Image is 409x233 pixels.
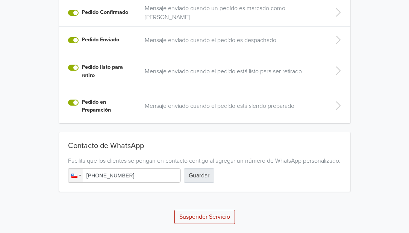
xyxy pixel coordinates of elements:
[184,168,214,183] button: Guardar
[145,36,322,45] a: Mensaje enviado cuando el pedido es despachado
[68,169,83,182] div: Chile: + 56
[145,101,322,110] a: Mensaje enviado cuando el pedido está siendo preparado
[145,4,322,22] a: Mensaje enviado cuando un pedido es marcado como [PERSON_NAME]
[174,210,235,224] button: Suspender Servicio
[145,67,322,76] a: Mensaje enviado cuando el pedido está listo para ser retirado
[82,36,119,44] label: Pedido Enviado
[82,98,136,114] label: Pedido en Preparación
[68,156,341,165] div: Facilita que los clientes se pongan en contacto contigo al agregar un número de WhatsApp personal...
[68,168,181,183] input: 1 (702) 123-4567
[82,8,128,17] label: Pedido Confirmado
[68,141,341,153] div: Contacto de WhatsApp
[82,63,136,79] label: Pedido listo para retiro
